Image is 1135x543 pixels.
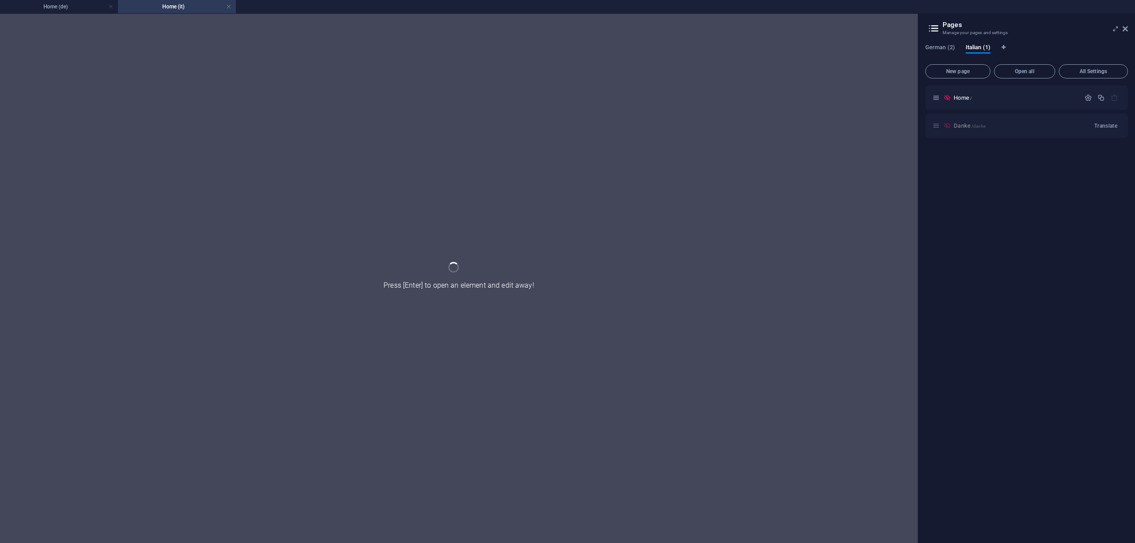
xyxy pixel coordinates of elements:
button: All Settings [1059,64,1128,78]
div: Settings [1084,94,1092,102]
div: The startpage cannot be deleted [1111,94,1118,102]
button: Open all [994,64,1055,78]
div: Home/ [951,95,1080,101]
span: New page [929,69,986,74]
span: Translate [1094,122,1117,129]
span: Open all [998,69,1051,74]
button: Translate [1091,119,1121,133]
h2: Pages [943,21,1128,29]
div: Duplicate [1097,94,1105,102]
span: Italian (1) [966,42,990,55]
h4: Home (it) [118,2,236,12]
span: / [970,96,972,101]
span: All Settings [1063,69,1124,74]
span: German (2) [925,42,955,55]
button: New page [925,64,990,78]
span: Click to open page [954,94,972,101]
div: Language Tabs [925,44,1128,61]
h3: Manage your pages and settings [943,29,1110,37]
